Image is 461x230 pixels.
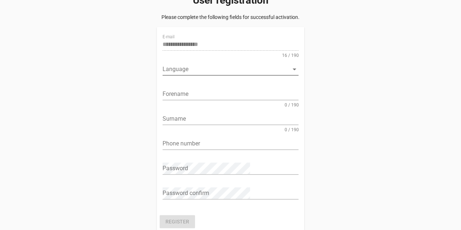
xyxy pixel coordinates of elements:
div: 16 / 190 [282,53,298,58]
input: Forename [163,88,299,100]
i: arrow_drop_down [290,65,298,74]
p: Please complete the following fields for successful activation. [157,13,305,21]
input: Phone number [163,138,299,149]
input: Password confirm [163,187,250,199]
div: 0 / 190 [284,128,298,132]
div: 0 / 190 [284,103,298,107]
input: Password [163,163,250,174]
input: Surname [163,113,299,125]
